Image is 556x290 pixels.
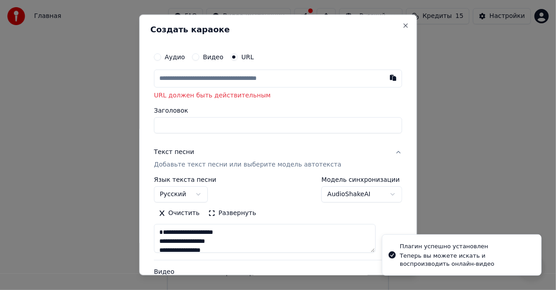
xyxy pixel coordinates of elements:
p: URL должен быть действительным [154,91,402,100]
label: URL [241,54,254,60]
div: Текст песниДобавьте текст песни или выберите модель автотекста [154,176,402,260]
div: Текст песни [154,148,194,157]
label: Заголовок [154,107,402,114]
button: Текст песниДобавьте текст песни или выберите модель автотекста [154,141,402,176]
button: Очистить [154,206,204,220]
p: Добавьте текст песни или выберите модель автотекста [154,160,341,169]
label: Аудио [165,54,185,60]
div: Видео [154,268,388,289]
label: Язык текста песни [154,176,216,183]
label: Видео [203,54,223,60]
button: Развернуть [204,206,261,220]
label: Модель синхронизации [321,176,402,183]
h2: Создать караоке [150,26,406,34]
